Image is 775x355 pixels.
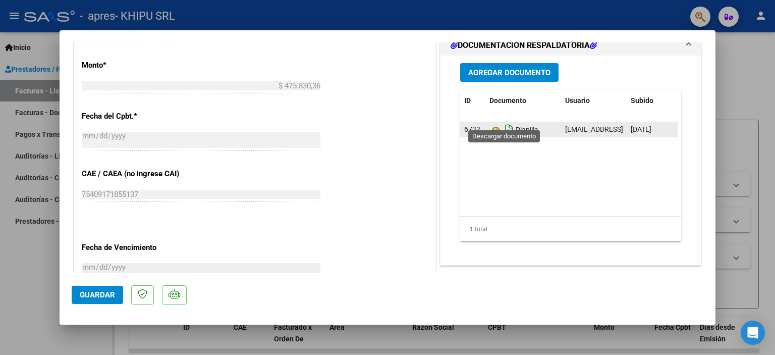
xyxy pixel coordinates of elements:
[565,96,590,105] span: Usuario
[464,96,471,105] span: ID
[631,125,651,133] span: [DATE]
[561,90,627,112] datatable-header-cell: Usuario
[460,217,681,242] div: 1 total
[451,39,597,52] h1: DOCUMENTACIÓN RESPALDATORIA
[82,168,186,180] p: CAE / CAEA (no ingrese CAI)
[460,90,485,112] datatable-header-cell: ID
[464,125,480,133] span: 6732
[80,290,115,299] span: Guardar
[82,60,186,71] p: Monto
[485,90,561,112] datatable-header-cell: Documento
[677,90,728,112] datatable-header-cell: Acción
[82,242,186,253] p: Fecha de Vencimiento
[72,286,123,304] button: Guardar
[631,96,653,105] span: Subido
[440,35,701,56] mat-expansion-panel-header: DOCUMENTACIÓN RESPALDATORIA
[565,125,714,133] span: [EMAIL_ADDRESS][DOMAIN_NAME] - Khipu SRL
[82,111,186,122] p: Fecha del Cpbt.
[489,126,538,134] span: Planilla
[440,56,701,265] div: DOCUMENTACIÓN RESPALDATORIA
[741,321,765,345] div: Open Intercom Messenger
[503,122,516,138] i: Descargar documento
[468,68,550,77] span: Agregar Documento
[627,90,677,112] datatable-header-cell: Subido
[460,63,559,82] button: Agregar Documento
[489,96,526,105] span: Documento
